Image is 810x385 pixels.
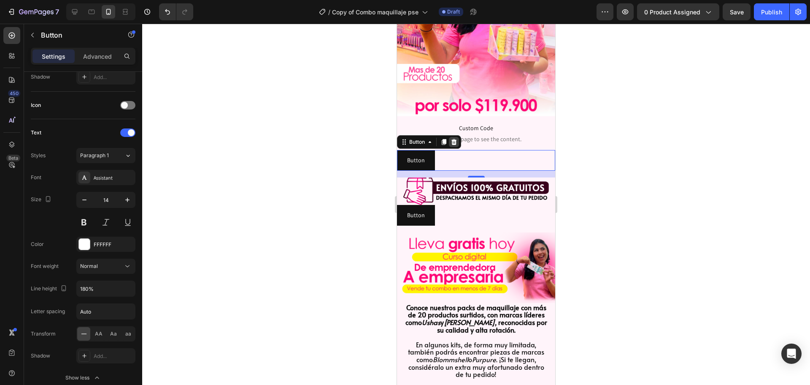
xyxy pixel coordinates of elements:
[328,8,330,16] span: /
[332,8,418,16] span: Copy of Combo maquillaje pse
[8,90,20,97] div: 450
[3,3,63,20] button: 7
[31,174,41,181] div: Font
[95,330,103,338] span: AA
[41,30,113,40] p: Button
[31,308,65,315] div: Letter spacing
[723,3,751,20] button: Save
[31,240,44,248] div: Color
[397,24,555,385] iframe: Design area
[31,73,50,81] div: Shadow
[447,8,460,16] span: Draft
[125,330,131,338] span: aa
[110,330,117,338] span: Aa
[94,352,133,360] div: Add...
[31,129,41,137] div: Text
[730,8,744,16] span: Save
[83,52,112,61] p: Advanced
[31,352,50,360] div: Shadow
[31,194,53,205] div: Size
[94,174,133,182] div: Assistant
[31,283,69,295] div: Line height
[80,152,109,159] span: Paragraph 1
[6,155,20,161] div: Beta
[42,52,65,61] p: Settings
[76,259,135,274] button: Normal
[644,8,700,16] span: 0 product assigned
[80,263,98,269] span: Normal
[77,304,135,319] input: Auto
[94,241,133,248] div: FFFFFF
[159,3,193,20] div: Undo/Redo
[76,148,135,163] button: Paragraph 1
[77,281,135,296] input: Auto
[65,374,101,382] div: Show less
[31,152,46,159] div: Styles
[781,344,802,364] div: Open Intercom Messenger
[94,74,133,81] div: Add...
[754,3,789,20] button: Publish
[31,101,41,109] div: Icon
[31,330,56,338] div: Transform
[31,262,59,270] div: Font weight
[761,8,782,16] div: Publish
[55,7,59,17] p: 7
[637,3,719,20] button: 0 product assigned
